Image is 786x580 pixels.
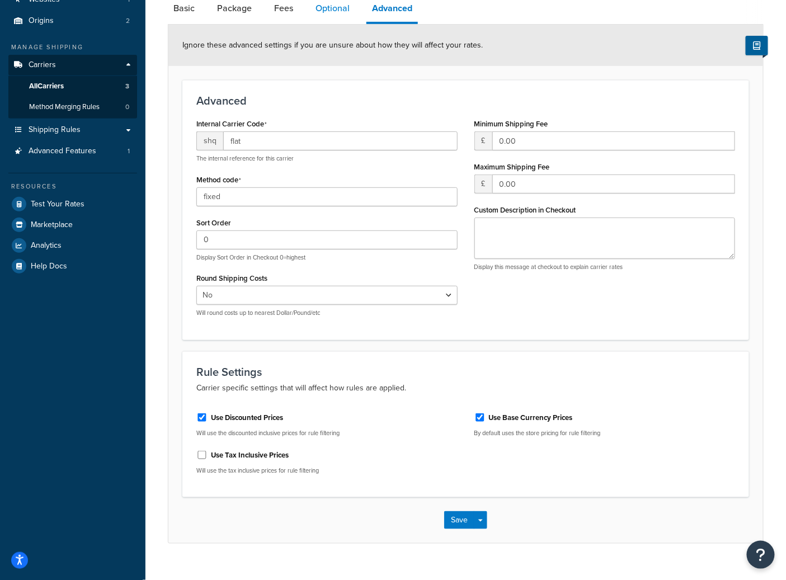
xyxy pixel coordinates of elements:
[196,176,241,185] label: Method code
[196,429,458,437] p: Will use the discounted inclusive prices for rule filtering
[29,125,81,135] span: Shipping Rules
[8,11,137,31] li: Origins
[8,76,137,97] a: AllCarriers3
[8,55,137,119] li: Carriers
[474,131,492,150] span: £
[8,256,137,276] a: Help Docs
[196,253,458,262] p: Display Sort Order in Checkout 0=highest
[196,219,231,227] label: Sort Order
[8,43,137,52] div: Manage Shipping
[196,274,267,282] label: Round Shipping Costs
[126,16,130,26] span: 2
[8,11,137,31] a: Origins2
[8,97,137,117] a: Method Merging Rules0
[474,175,492,194] span: £
[489,413,573,423] label: Use Base Currency Prices
[29,147,96,156] span: Advanced Features
[8,194,137,214] a: Test Your Rates
[474,263,736,271] p: Display this message at checkout to explain carrier rates
[31,220,73,230] span: Marketplace
[211,413,283,423] label: Use Discounted Prices
[474,429,736,437] p: By default uses the store pricing for rule filtering
[474,206,576,214] label: Custom Description in Checkout
[196,154,458,163] p: The internal reference for this carrier
[8,215,137,235] a: Marketplace
[474,120,548,128] label: Minimum Shipping Fee
[196,381,735,395] p: Carrier specific settings that will affect how rules are applied.
[8,141,137,162] a: Advanced Features1
[196,131,223,150] span: shq
[747,541,775,569] button: Open Resource Center
[444,511,474,529] button: Save
[8,55,137,76] a: Carriers
[125,102,129,112] span: 0
[125,82,129,91] span: 3
[196,309,458,317] p: Will round costs up to nearest Dollar/Pound/etc
[128,147,130,156] span: 1
[29,16,54,26] span: Origins
[474,163,550,171] label: Maximum Shipping Fee
[31,200,84,209] span: Test Your Rates
[746,36,768,55] button: Show Help Docs
[182,39,483,51] span: Ignore these advanced settings if you are unsure about how they will affect your rates.
[196,95,735,107] h3: Advanced
[8,120,137,140] a: Shipping Rules
[196,366,735,378] h3: Rule Settings
[196,120,267,129] label: Internal Carrier Code
[8,97,137,117] li: Method Merging Rules
[8,182,137,191] div: Resources
[196,466,458,475] p: Will use the tax inclusive prices for rule filtering
[29,60,56,70] span: Carriers
[8,235,137,256] a: Analytics
[29,102,100,112] span: Method Merging Rules
[29,82,64,91] span: All Carriers
[8,141,137,162] li: Advanced Features
[31,262,67,271] span: Help Docs
[211,450,289,460] label: Use Tax Inclusive Prices
[31,241,62,251] span: Analytics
